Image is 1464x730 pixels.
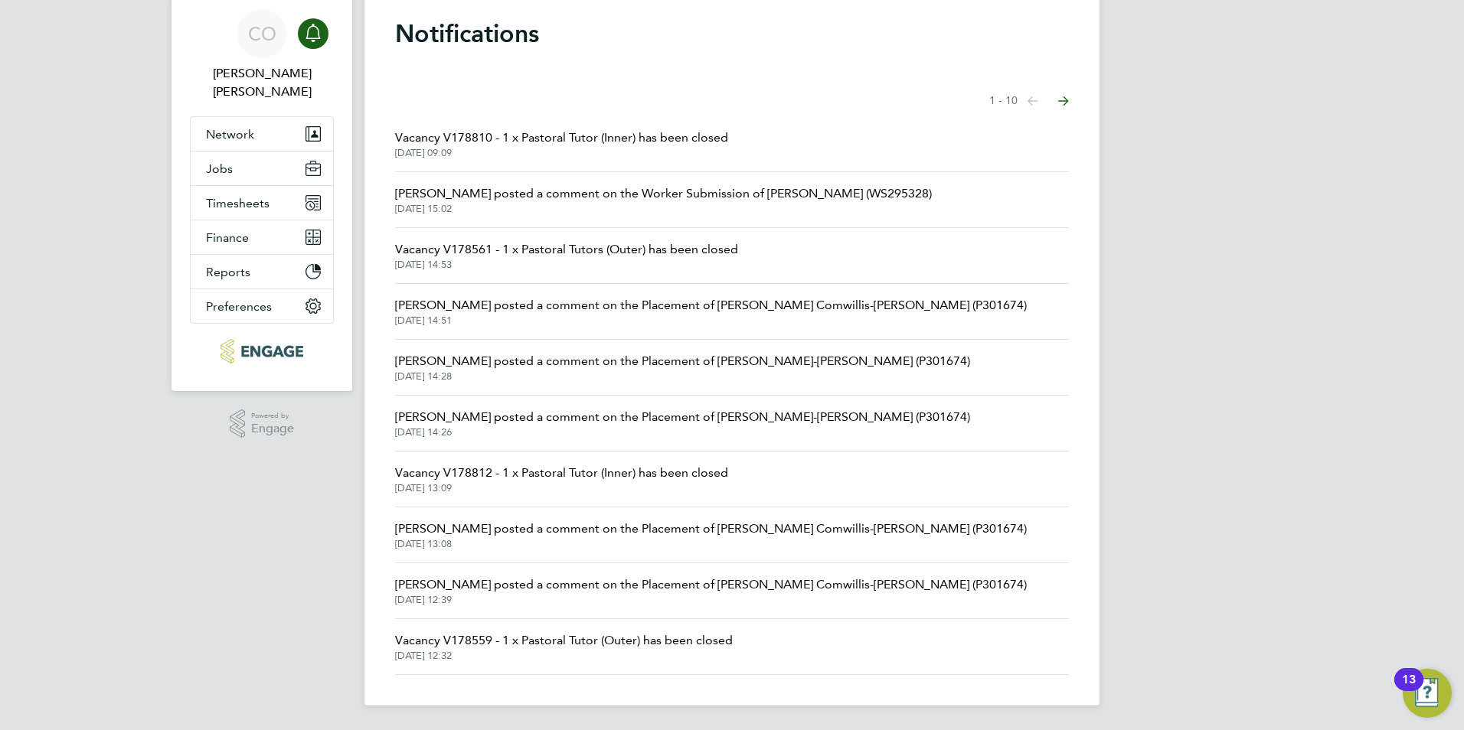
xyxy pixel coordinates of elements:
[190,339,334,363] a: Go to home page
[191,186,333,220] button: Timesheets
[395,314,1027,327] span: [DATE] 14:51
[248,24,276,44] span: CO
[395,184,932,203] span: [PERSON_NAME] posted a comment on the Worker Submission of [PERSON_NAME] (WS295328)
[395,129,728,147] span: Vacancy V178810 - 1 x Pastoral Tutor (Inner) has been closed
[206,299,272,314] span: Preferences
[395,631,733,650] span: Vacancy V178559 - 1 x Pastoral Tutor (Outer) has been closed
[221,339,302,363] img: carbonrecruitment-logo-retina.png
[989,93,1018,109] span: 1 - 10
[206,161,233,176] span: Jobs
[1403,669,1452,718] button: Open Resource Center, 13 new notifications
[206,230,249,245] span: Finance
[395,520,1027,538] span: [PERSON_NAME] posted a comment on the Placement of [PERSON_NAME] Comwillis-[PERSON_NAME] (P301674)
[395,129,728,159] a: Vacancy V178810 - 1 x Pastoral Tutor (Inner) has been closed[DATE] 09:09
[395,594,1027,606] span: [DATE] 12:39
[395,240,738,259] span: Vacancy V178561 - 1 x Pastoral Tutors (Outer) has been closed
[395,631,733,662] a: Vacancy V178559 - 1 x Pastoral Tutor (Outer) has been closed[DATE] 12:32
[190,64,334,101] span: Connor O'sullivan
[395,203,932,215] span: [DATE] 15:02
[395,352,970,370] span: [PERSON_NAME] posted a comment on the Placement of [PERSON_NAME]-[PERSON_NAME] (P301674)
[206,265,250,279] span: Reports
[191,117,333,151] button: Network
[206,196,270,210] span: Timesheets
[395,520,1027,550] a: [PERSON_NAME] posted a comment on the Placement of [PERSON_NAME] Comwillis-[PERSON_NAME] (P301674...
[395,18,1069,49] h1: Notifications
[395,426,970,438] span: [DATE] 14:26
[395,464,728,482] span: Vacancy V178812 - 1 x Pastoral Tutor (Inner) has been closed
[395,482,728,494] span: [DATE] 13:09
[191,255,333,288] button: Reports
[395,408,970,426] span: [PERSON_NAME] posted a comment on the Placement of [PERSON_NAME]-[PERSON_NAME] (P301674)
[1402,679,1416,699] div: 13
[395,575,1027,606] a: [PERSON_NAME] posted a comment on the Placement of [PERSON_NAME] Comwillis-[PERSON_NAME] (P301674...
[395,296,1027,314] span: [PERSON_NAME] posted a comment on the Placement of [PERSON_NAME] Comwillis-[PERSON_NAME] (P301674)
[395,147,728,159] span: [DATE] 09:09
[191,220,333,254] button: Finance
[230,409,295,438] a: Powered byEngage
[395,370,970,383] span: [DATE] 14:28
[190,9,334,101] a: CO[PERSON_NAME] [PERSON_NAME]
[395,464,728,494] a: Vacancy V178812 - 1 x Pastoral Tutor (Inner) has been closed[DATE] 13:09
[395,240,738,271] a: Vacancy V178561 - 1 x Pastoral Tutors (Outer) has been closed[DATE] 14:53
[191,152,333,185] button: Jobs
[395,538,1027,550] span: [DATE] 13:08
[395,259,738,271] span: [DATE] 14:53
[989,86,1069,116] nav: Select page of notifications list
[395,408,970,438] a: [PERSON_NAME] posted a comment on the Placement of [PERSON_NAME]-[PERSON_NAME] (P301674)[DATE] 14:26
[395,184,932,215] a: [PERSON_NAME] posted a comment on the Worker Submission of [PERSON_NAME] (WS295328)[DATE] 15:02
[206,127,254,142] span: Network
[395,352,970,383] a: [PERSON_NAME] posted a comment on the Placement of [PERSON_NAME]-[PERSON_NAME] (P301674)[DATE] 14:28
[395,650,733,662] span: [DATE] 12:32
[191,289,333,323] button: Preferences
[251,422,294,435] span: Engage
[395,575,1027,594] span: [PERSON_NAME] posted a comment on the Placement of [PERSON_NAME] Comwillis-[PERSON_NAME] (P301674)
[251,409,294,422] span: Powered by
[395,296,1027,327] a: [PERSON_NAME] posted a comment on the Placement of [PERSON_NAME] Comwillis-[PERSON_NAME] (P301674...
